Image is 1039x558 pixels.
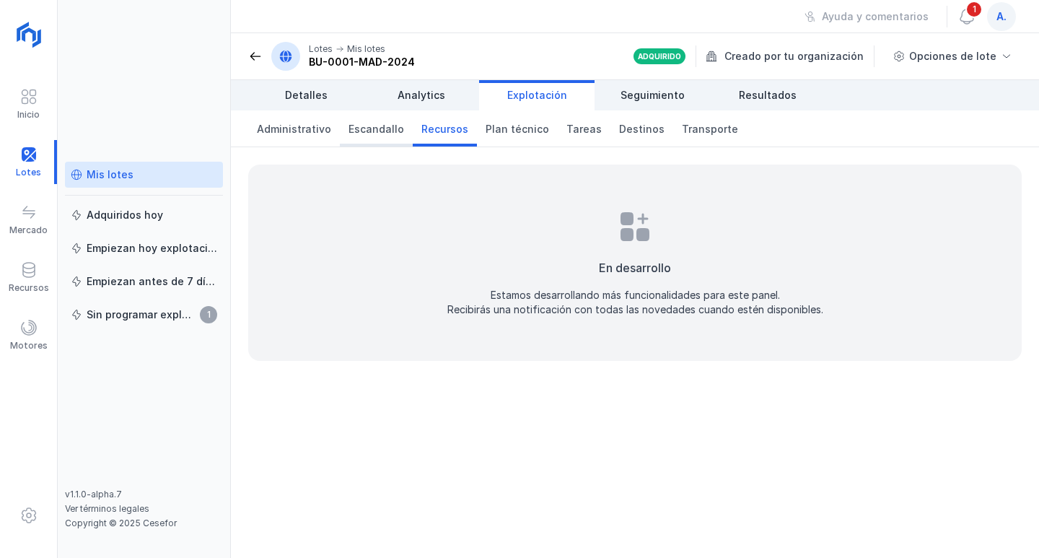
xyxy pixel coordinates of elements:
div: Empiezan hoy explotación [87,241,217,256]
span: 1 [965,1,983,18]
span: Tareas [566,122,602,136]
div: Ayuda y comentarios [822,9,929,24]
a: Tareas [558,110,610,147]
a: Destinos [610,110,673,147]
a: Analytics [364,80,479,110]
span: Analytics [398,88,445,103]
div: Mis lotes [87,167,133,182]
div: Lotes [309,43,333,55]
span: Detalles [285,88,328,103]
span: Escandallo [348,122,404,136]
div: Creado por tu organización [706,45,877,67]
div: Adquiridos hoy [87,208,163,222]
a: Resultados [710,80,825,110]
span: Explotación [507,88,567,103]
a: Recursos [413,110,477,147]
div: Estamos desarrollando más funcionalidades para este panel. [491,288,780,302]
div: Empiezan antes de 7 días [87,274,217,289]
span: Plan técnico [486,122,549,136]
span: Destinos [619,122,665,136]
div: Adquirido [638,51,681,61]
div: Recursos [9,282,49,294]
a: Plan técnico [477,110,558,147]
button: Ayuda y comentarios [795,4,938,29]
a: Seguimiento [595,80,710,110]
div: Opciones de lote [909,49,996,64]
div: Sin programar explotación [87,308,196,322]
span: Transporte [682,122,738,136]
div: v1.1.0-alpha.7 [65,489,223,500]
a: Sin programar explotación1 [65,302,223,328]
span: Administrativo [257,122,331,136]
div: Inicio [17,109,40,121]
a: Ver términos legales [65,503,149,514]
img: logoRight.svg [11,17,47,53]
a: Detalles [248,80,364,110]
span: 1 [200,306,217,323]
div: Mercado [9,224,48,236]
div: Motores [10,340,48,352]
span: Recursos [421,122,468,136]
a: Escandallo [340,110,413,147]
a: Mis lotes [65,162,223,188]
a: Transporte [673,110,747,147]
div: BU-0001-MAD-2024 [309,55,415,69]
div: Copyright © 2025 Cesefor [65,518,223,529]
div: En desarrollo [599,259,671,276]
div: Recibirás una notificación con todas las novedades cuando estén disponibles. [447,302,823,317]
span: a. [996,9,1007,24]
span: Seguimiento [621,88,685,103]
a: Adquiridos hoy [65,202,223,228]
a: Empiezan hoy explotación [65,235,223,261]
a: Explotación [479,80,595,110]
a: Empiezan antes de 7 días [65,269,223,295]
a: Administrativo [248,110,340,147]
span: Resultados [739,88,797,103]
div: Mis lotes [347,43,385,55]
